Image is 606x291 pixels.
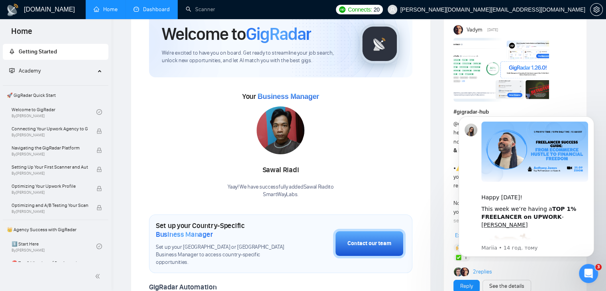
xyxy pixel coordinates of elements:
button: Contact our team [333,229,406,258]
span: 20 [374,5,380,14]
li: Getting Started [3,44,108,60]
span: By [PERSON_NAME] [12,133,88,138]
span: Business Manager [156,230,213,239]
a: setting [590,6,603,13]
span: lock [96,167,102,172]
a: dashboardDashboard [133,6,170,13]
h1: # gigradar-hub [453,108,577,116]
span: Business Manager [257,92,319,100]
img: Alex B [454,267,463,276]
img: upwork-logo.png [339,6,345,13]
span: Your [242,92,319,101]
span: Optimizing and A/B Testing Your Scanner for Better Results [12,201,88,209]
span: Optimizing Your Upwork Profile [12,182,88,190]
span: GigRadar [246,23,311,45]
h1: Set up your Country-Specific [156,221,293,239]
span: By [PERSON_NAME] [12,190,88,195]
iframe: Intercom live chat [579,264,598,283]
a: Welcome to GigRadarBy[PERSON_NAME] [12,103,96,121]
a: 2replies [473,268,492,276]
div: Contact our team [347,239,391,248]
span: Connecting Your Upwork Agency to GigRadar [12,125,88,133]
button: setting [590,3,603,16]
span: lock [96,186,102,191]
span: ⛔ Top 3 Mistakes of Pro Agencies [12,259,88,267]
span: lock [96,205,102,210]
img: :excited: [35,124,86,175]
span: Getting Started [19,48,57,55]
span: [DATE] [487,26,498,33]
span: Connects: [348,5,372,14]
span: check-circle [96,109,102,115]
span: By [PERSON_NAME] [12,152,88,157]
span: check-circle [96,244,102,249]
img: logo [6,4,19,16]
span: By [PERSON_NAME] [12,171,88,176]
p: Message from Mariia, sent 14 год. тому [35,135,141,142]
a: homeHome [94,6,118,13]
img: Vadym [453,25,463,35]
img: 1699265967047-IMG-20231101-WA0009.jpg [257,106,304,154]
span: Vadym [466,26,482,34]
iframe: Intercom notifications повідомлення [447,109,606,262]
span: Setting Up Your First Scanner and Auto-Bidder [12,163,88,171]
span: 👑 Agency Success with GigRadar [4,222,108,238]
span: fund-projection-screen [9,68,15,73]
span: double-left [95,272,103,280]
span: Home [5,26,39,42]
span: Set up your [GEOGRAPHIC_DATA] or [GEOGRAPHIC_DATA] Business Manager to access country-specific op... [156,244,293,266]
div: Sawal Riadi [227,163,334,177]
img: F09AC4U7ATU-image.png [453,38,549,102]
span: Academy [19,67,41,74]
span: Navigating the GigRadar Platform [12,144,88,152]
p: SmartWayLabs . [227,191,334,199]
span: 3 [595,264,602,270]
a: searchScanner [186,6,215,13]
span: 🚀 GigRadar Quick Start [4,87,108,103]
span: user [390,7,395,12]
a: 1️⃣ Start HereBy[PERSON_NAME] [12,238,96,255]
span: rocket [9,49,15,54]
span: By [PERSON_NAME] [12,209,88,214]
div: Yaay! We have successfully added Sawal Riadi to [227,183,334,199]
a: Reply [460,282,473,291]
span: We're excited to have you on board. Get ready to streamline your job search, unlock new opportuni... [162,49,347,65]
h1: Welcome to [162,23,311,45]
img: gigradar-logo.png [360,24,400,64]
span: lock [96,128,102,134]
a: See the details [489,282,524,291]
span: Academy [9,67,41,74]
span: lock [96,147,102,153]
